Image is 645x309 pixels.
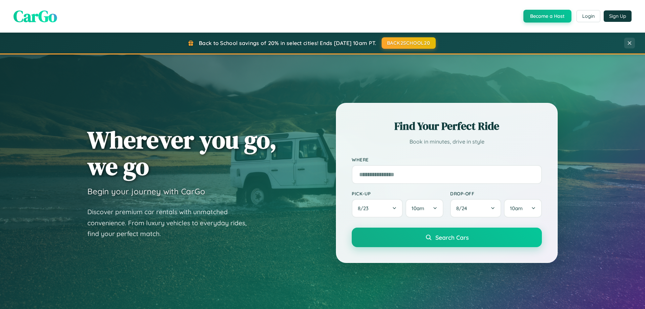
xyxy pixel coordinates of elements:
span: CarGo [13,5,57,27]
button: Sign Up [604,10,632,22]
button: 8/23 [352,199,403,218]
span: Back to School savings of 20% in select cities! Ends [DATE] 10am PT. [199,40,376,46]
span: 10am [412,205,424,211]
span: Search Cars [435,234,469,241]
h1: Wherever you go, we go [87,126,277,180]
button: 8/24 [450,199,501,218]
p: Discover premium car rentals with unmatched convenience. From luxury vehicles to everyday rides, ... [87,206,255,239]
span: 8 / 24 [456,205,470,211]
button: Become a Host [523,10,571,23]
label: Drop-off [450,191,542,196]
span: 10am [510,205,523,211]
button: Search Cars [352,228,542,247]
button: Login [576,10,600,22]
h3: Begin your journey with CarGo [87,186,205,196]
label: Where [352,157,542,162]
button: BACK2SCHOOL20 [382,37,436,49]
button: 10am [504,199,542,218]
p: Book in minutes, drive in style [352,137,542,147]
span: 8 / 23 [358,205,372,211]
button: 10am [405,199,443,218]
h2: Find Your Perfect Ride [352,119,542,133]
label: Pick-up [352,191,443,196]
